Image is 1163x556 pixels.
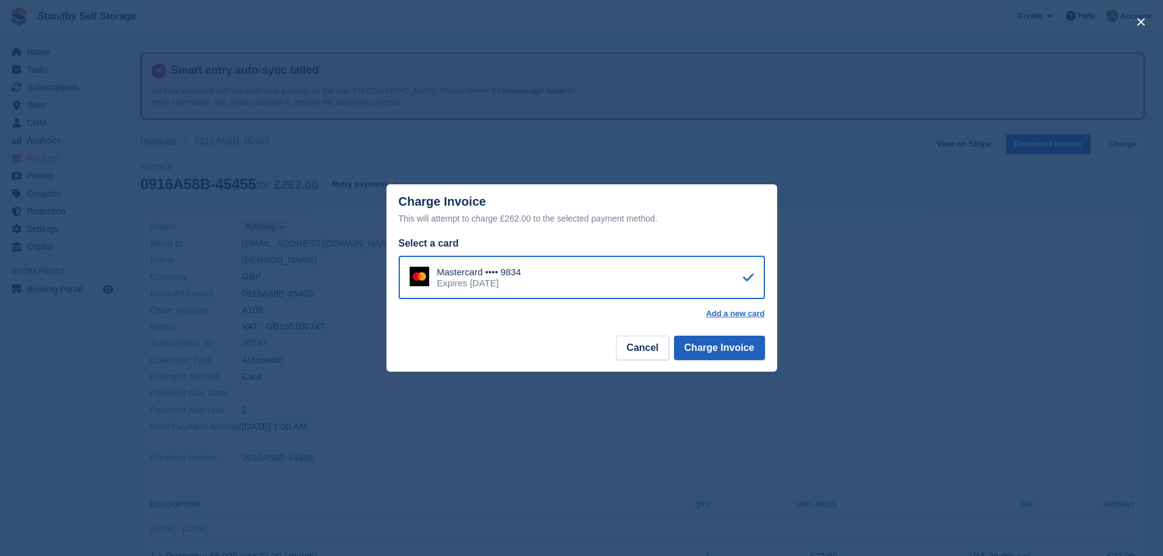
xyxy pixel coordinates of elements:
[410,267,429,286] img: Mastercard Logo
[706,309,764,319] a: Add a new card
[399,236,765,251] div: Select a card
[399,211,765,226] div: This will attempt to charge £262.00 to the selected payment method.
[437,267,521,278] div: Mastercard •••• 9834
[616,336,668,360] button: Cancel
[1131,12,1151,32] button: close
[437,278,521,289] div: Expires [DATE]
[399,195,765,226] div: Charge Invoice
[674,336,765,360] button: Charge Invoice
